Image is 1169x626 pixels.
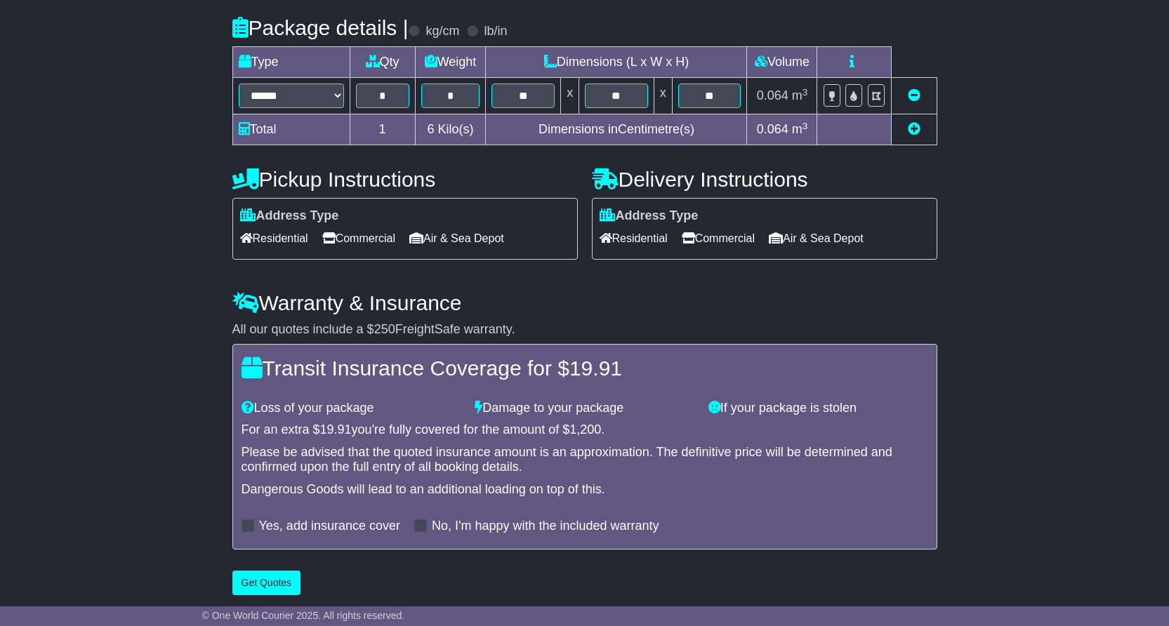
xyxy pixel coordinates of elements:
h4: Delivery Instructions [592,168,937,191]
div: Dangerous Goods will lead to an additional loading on top of this. [242,482,928,498]
span: Residential [240,227,308,249]
span: 0.064 [757,122,788,136]
td: x [561,78,579,114]
h4: Package details | [232,16,409,39]
span: Commercial [322,227,395,249]
a: Remove this item [908,88,920,102]
div: Please be advised that the quoted insurance amount is an approximation. The definitive price will... [242,445,928,475]
span: Air & Sea Depot [409,227,504,249]
span: Commercial [682,227,755,249]
h4: Pickup Instructions [232,168,578,191]
td: Kilo(s) [415,114,486,145]
td: Weight [415,47,486,78]
span: 0.064 [757,88,788,102]
button: Get Quotes [232,571,301,595]
label: kg/cm [425,24,459,39]
span: m [792,88,808,102]
span: 250 [374,322,395,336]
td: Volume [747,47,817,78]
td: Total [232,114,350,145]
span: Residential [600,227,668,249]
span: 19.91 [569,357,622,380]
sup: 3 [803,87,808,98]
h4: Transit Insurance Coverage for $ [242,357,928,380]
label: lb/in [484,24,507,39]
span: Air & Sea Depot [769,227,864,249]
td: 1 [350,114,415,145]
div: For an extra $ you're fully covered for the amount of $ . [242,422,928,438]
a: Add new item [908,122,920,136]
div: Damage to your package [468,401,701,416]
td: Dimensions (L x W x H) [486,47,747,78]
td: Type [232,47,350,78]
div: If your package is stolen [701,401,935,416]
h4: Warranty & Insurance [232,291,937,314]
label: Yes, add insurance cover [259,519,400,534]
span: m [792,122,808,136]
sup: 3 [803,121,808,131]
span: 6 [427,122,434,136]
span: © One World Courier 2025. All rights reserved. [202,610,405,621]
td: Qty [350,47,415,78]
td: x [654,78,672,114]
span: 19.91 [320,422,352,437]
td: Dimensions in Centimetre(s) [486,114,747,145]
span: 1,200 [569,422,601,437]
label: Address Type [240,208,339,224]
label: Address Type [600,208,699,224]
label: No, I'm happy with the included warranty [432,519,659,534]
div: All our quotes include a $ FreightSafe warranty. [232,322,937,338]
div: Loss of your package [235,401,468,416]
